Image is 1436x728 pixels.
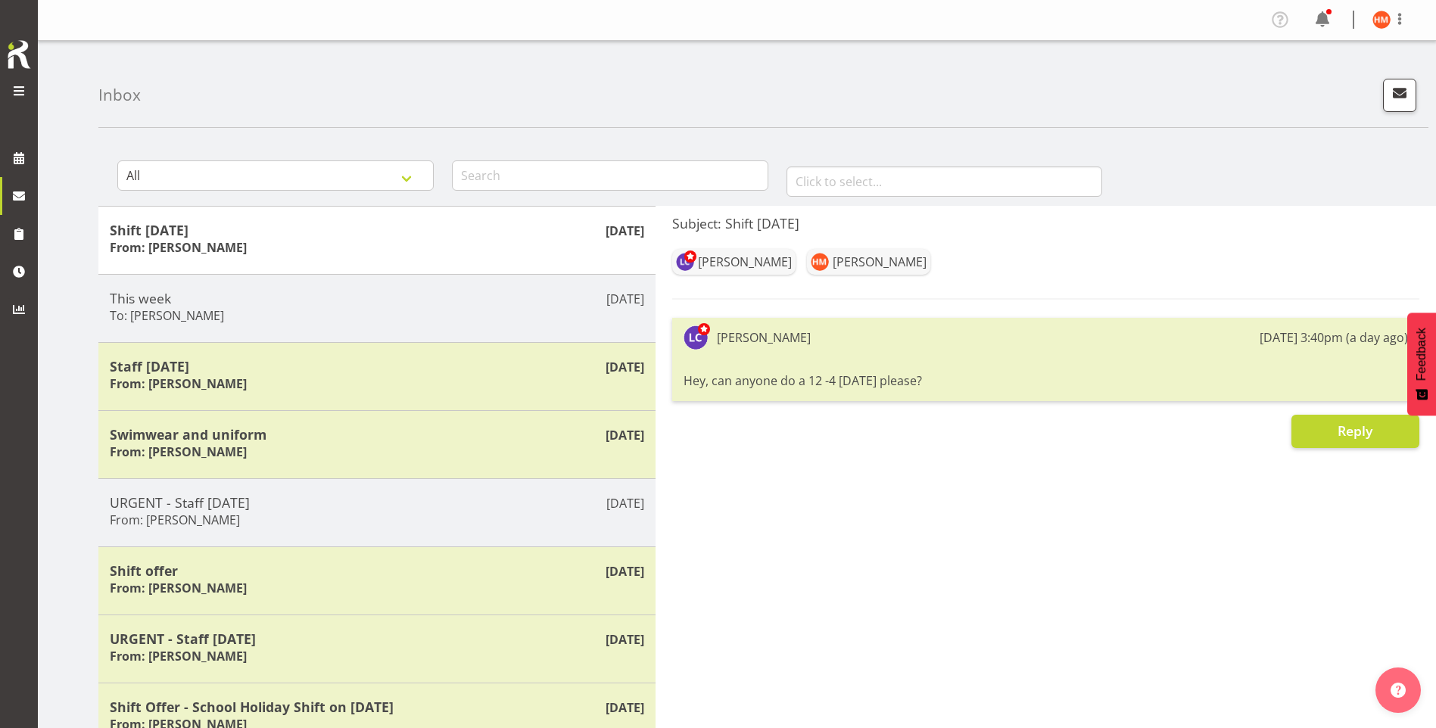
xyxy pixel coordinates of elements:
p: [DATE] [606,290,644,308]
input: Search [452,160,768,191]
h4: Inbox [98,86,141,104]
input: Click to select... [787,166,1103,197]
span: Feedback [1415,328,1428,381]
div: [DATE] 3:40pm (a day ago) [1260,328,1408,347]
h6: From: [PERSON_NAME] [110,512,240,527]
h5: Shift offer [110,562,644,579]
p: [DATE] [606,698,644,717]
h6: From: [PERSON_NAME] [110,580,247,596]
p: [DATE] [606,630,644,649]
img: help-xxl-2.png [1391,683,1406,698]
p: [DATE] [606,562,644,580]
h5: Subject: Shift [DATE] [672,215,1419,232]
img: hamish-mckenzie11347.jpg [811,253,829,271]
h6: From: [PERSON_NAME] [110,376,247,391]
div: [PERSON_NAME] [717,328,811,347]
div: [PERSON_NAME] [698,253,792,271]
img: laurie-cook11580.jpg [676,253,694,271]
h6: From: [PERSON_NAME] [110,240,247,255]
span: Reply [1338,422,1372,440]
img: laurie-cook11580.jpg [684,325,708,350]
h5: Swimwear and uniform [110,426,644,443]
img: Rosterit icon logo [4,38,34,71]
h5: Shift [DATE] [110,222,644,238]
h5: URGENT - Staff [DATE] [110,494,644,511]
img: hamish-mckenzie11347.jpg [1372,11,1391,29]
p: [DATE] [606,426,644,444]
h5: Staff [DATE] [110,358,644,375]
h5: Shift Offer - School Holiday Shift on [DATE] [110,698,644,715]
h6: From: [PERSON_NAME] [110,649,247,664]
button: Reply [1291,415,1419,448]
p: [DATE] [606,222,644,240]
h6: From: [PERSON_NAME] [110,444,247,459]
h5: This week [110,290,644,306]
button: Feedback - Show survey [1407,313,1436,415]
div: [PERSON_NAME] [833,253,927,271]
p: [DATE] [606,494,644,512]
p: [DATE] [606,358,644,376]
h5: URGENT - Staff [DATE] [110,630,644,647]
h6: To: [PERSON_NAME] [110,308,224,323]
div: Hey, can anyone do a 12 -4 [DATE] please? [684,368,1408,394]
